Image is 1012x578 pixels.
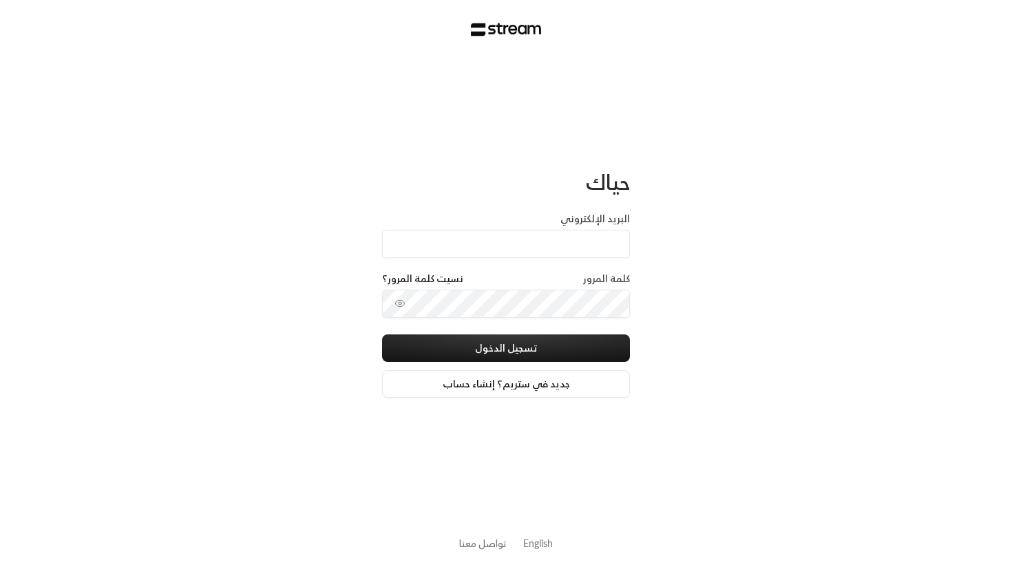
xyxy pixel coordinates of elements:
[523,531,553,556] a: English
[459,536,507,550] button: تواصل معنا
[382,334,630,362] button: تسجيل الدخول
[459,535,507,552] a: تواصل معنا
[560,212,630,226] label: البريد الإلكتروني
[382,370,630,398] a: جديد في ستريم؟ إنشاء حساب
[471,23,542,36] img: Stream Logo
[389,292,411,314] button: toggle password visibility
[382,272,463,286] a: نسيت كلمة المرور؟
[586,164,630,200] span: حياك
[583,272,630,286] label: كلمة المرور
